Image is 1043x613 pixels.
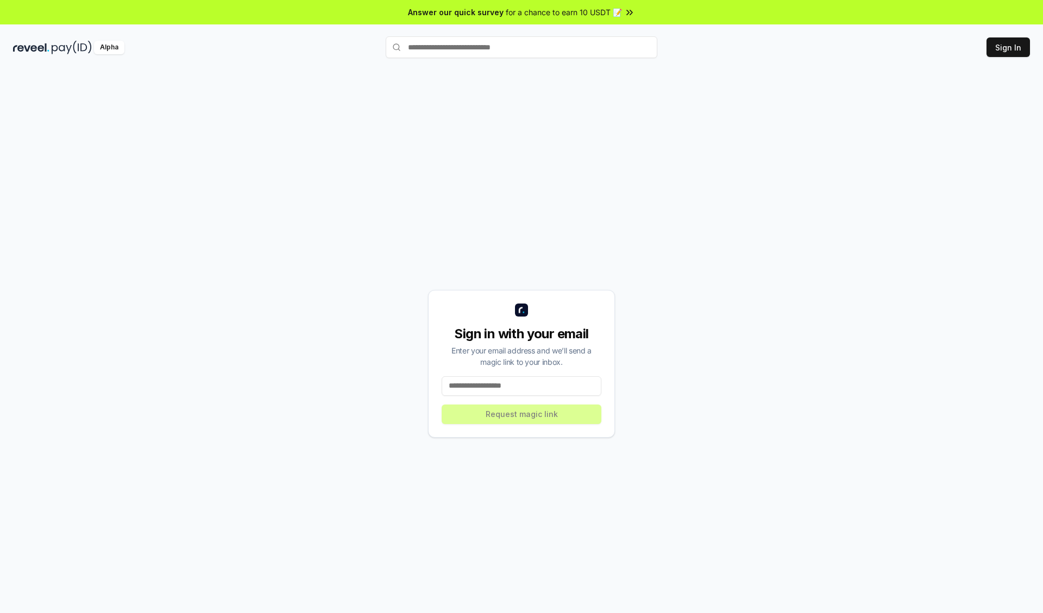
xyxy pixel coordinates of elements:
img: reveel_dark [13,41,49,54]
div: Alpha [94,41,124,54]
div: Sign in with your email [442,325,601,343]
button: Sign In [987,37,1030,57]
img: logo_small [515,304,528,317]
span: for a chance to earn 10 USDT 📝 [506,7,622,18]
span: Answer our quick survey [408,7,504,18]
img: pay_id [52,41,92,54]
div: Enter your email address and we’ll send a magic link to your inbox. [442,345,601,368]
